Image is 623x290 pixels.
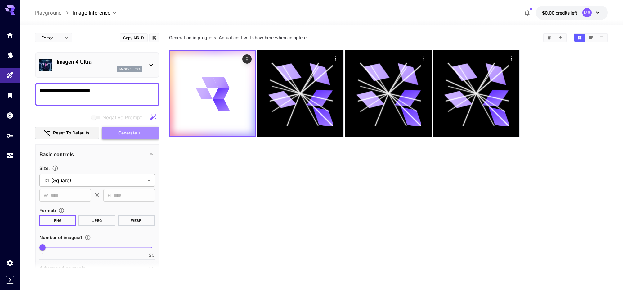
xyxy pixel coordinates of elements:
span: W [44,192,48,199]
button: PNG [39,215,76,226]
div: Playground [6,71,14,79]
div: Settings [6,259,14,267]
button: Adjust the dimensions of the generated image by specifying its width and height in pixels, or sel... [50,165,61,171]
div: Models [6,51,14,59]
p: imagen4ultra [119,67,141,71]
div: Home [6,31,14,39]
div: $0.00 [542,10,577,16]
span: Image Inference [73,9,110,16]
span: Format : [39,208,56,213]
button: Choose the file format for the output image. [56,207,67,214]
button: Clear Images [544,34,555,42]
button: Download All [555,34,566,42]
div: Basic controls [39,147,155,162]
a: Playground [35,9,62,16]
div: Usage [6,152,14,160]
span: Generate [118,129,137,137]
div: Advanced controls [39,261,155,276]
div: Library [6,91,14,99]
div: Actions [331,53,341,63]
span: Generation in progress. Actual cost will show here when complete. [169,35,308,40]
span: 1:1 (Square) [44,177,145,184]
p: Basic controls [39,151,74,158]
span: credits left [556,10,577,16]
span: H [108,192,111,199]
div: Imagen 4 Ultraimagen4ultra [39,56,155,75]
button: Show images in video view [585,34,596,42]
div: Wallet [6,111,14,119]
div: Actions [419,53,428,63]
p: Imagen 4 Ultra [57,58,142,66]
button: Expand sidebar [6,276,14,284]
div: API Keys [6,132,14,139]
button: Specify how many images to generate in a single request. Each image generation will be charged se... [82,234,93,241]
div: MB [582,8,592,17]
button: Generate [102,127,159,139]
button: Copy AIR ID [120,33,148,42]
button: Show images in grid view [574,34,585,42]
span: 20 [149,252,155,258]
div: Actions [242,54,252,64]
button: $0.00MB [536,6,608,20]
button: Show images in list view [596,34,607,42]
span: 1 [42,252,43,258]
span: Negative Prompt [102,114,142,121]
button: Add to library [151,34,157,41]
button: Reset to defaults [35,127,100,139]
nav: breadcrumb [35,9,73,16]
button: JPEG [78,215,115,226]
span: Negative prompts are not compatible with the selected model. [90,113,147,121]
span: $0.00 [542,10,556,16]
span: Size : [39,165,50,171]
span: Number of images : 1 [39,235,82,240]
button: WEBP [118,215,155,226]
div: Show images in grid viewShow images in video viewShow images in list view [574,33,608,42]
div: Actions [507,53,517,63]
span: Editor [41,34,61,41]
div: Clear ImagesDownload All [543,33,567,42]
